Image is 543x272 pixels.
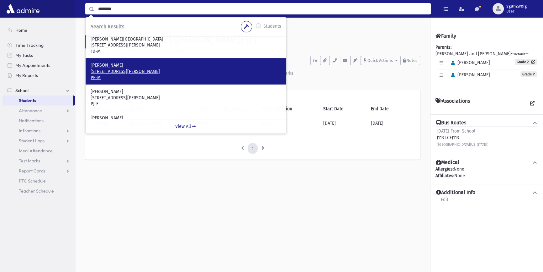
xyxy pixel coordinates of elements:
[91,36,281,55] a: [PERSON_NAME][GEOGRAPHIC_DATA] [STREET_ADDRESS][PERSON_NAME] 1D-M
[3,186,75,196] a: Teacher Schedule
[406,58,417,63] span: Notes
[437,143,488,147] small: ([GEOGRAPHIC_DATA][US_STATE])
[248,143,258,154] a: 1
[19,98,36,103] span: Students
[3,50,75,60] a: My Tasks
[3,40,75,50] a: Time Tracking
[361,56,400,65] button: Quick Actions
[436,120,466,126] h4: Bus Routes
[91,89,281,95] p: [PERSON_NAME]
[515,59,537,65] a: Grade 2
[257,116,319,130] td: false
[3,176,75,186] a: PTC Schedule
[94,3,430,14] input: Search
[319,102,367,116] th: Start Date
[367,116,415,130] td: [DATE]
[367,102,415,116] th: End Date
[435,44,538,88] div: [PERSON_NAME] and [PERSON_NAME]
[91,24,124,30] span: Search Results
[85,26,108,31] a: Students
[15,27,27,33] span: Home
[3,85,75,95] a: School
[91,48,281,55] p: 1D-M
[367,58,393,63] span: Quick Actions
[15,63,50,68] span: My Appointments
[85,34,100,49] div: N
[257,102,319,116] th: Private Session
[3,95,73,106] a: Students
[85,65,116,83] a: Activity
[3,136,75,146] a: Student Logs
[3,156,75,166] a: Test Marks
[19,168,45,174] span: Report Cards
[437,128,475,134] span: [DATE] From School
[3,106,75,116] a: Attendance
[91,89,281,107] a: [PERSON_NAME] [STREET_ADDRESS][PERSON_NAME] PJ-F
[3,166,75,176] a: Report Cards
[435,45,451,50] b: Parents:
[85,25,108,34] nav: breadcrumb
[436,159,459,166] h4: Medical
[520,71,537,77] span: Grade P
[435,172,538,179] div: None
[448,60,490,65] span: [PERSON_NAME]
[15,42,44,48] span: Time Tracking
[319,116,367,130] td: [DATE]
[19,128,40,133] span: Infractions
[440,196,449,207] a: Edit
[3,116,75,126] a: Notifications
[5,3,41,15] img: AdmirePro
[448,72,490,78] span: [PERSON_NAME]
[435,159,538,166] button: Medical
[19,178,46,184] span: PTC Schedule
[3,126,75,136] a: Infractions
[91,68,281,75] p: [STREET_ADDRESS][PERSON_NAME]
[19,108,42,113] span: Attendance
[91,75,281,81] p: PF-M
[3,70,75,80] a: My Reports
[3,146,75,156] a: Meal Attendance
[400,56,420,65] button: Notes
[506,4,527,9] span: sganzweig
[435,98,470,109] h4: Associations
[19,148,53,154] span: Meal Attendance
[91,62,281,81] a: [PERSON_NAME] [STREET_ADDRESS][PERSON_NAME] PF-M
[91,36,281,42] p: [PERSON_NAME][GEOGRAPHIC_DATA]
[91,95,281,101] p: [STREET_ADDRESS][PERSON_NAME]
[263,23,281,30] label: Students
[280,71,293,76] div: Marks
[15,73,38,78] span: My Reports
[91,62,281,68] p: [PERSON_NAME]
[19,118,44,123] span: Notifications
[15,88,29,93] span: School
[91,101,281,107] p: PJ-F
[91,115,281,121] p: [PERSON_NAME]
[437,128,488,148] div: J113 LCFJ113
[86,119,286,133] a: View All
[435,166,538,179] div: None
[91,115,281,133] a: [PERSON_NAME] [STREET_ADDRESS][PERSON_NAME] 2H-M
[15,52,33,58] span: My Tasks
[435,189,538,196] button: Additional Info
[3,25,75,35] a: Home
[506,9,527,14] span: User
[436,189,475,196] h4: Additional Info
[91,42,281,48] p: [STREET_ADDRESS][PERSON_NAME]
[527,98,538,109] a: View all Associations
[435,33,456,39] h4: Family
[435,166,454,172] b: Allergies:
[435,173,454,178] b: Affiliates:
[435,120,538,126] button: Bus Routes
[19,138,45,144] span: Student Logs
[3,60,75,70] a: My Appointments
[19,158,40,164] span: Test Marks
[19,188,54,194] span: Teacher Schedule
